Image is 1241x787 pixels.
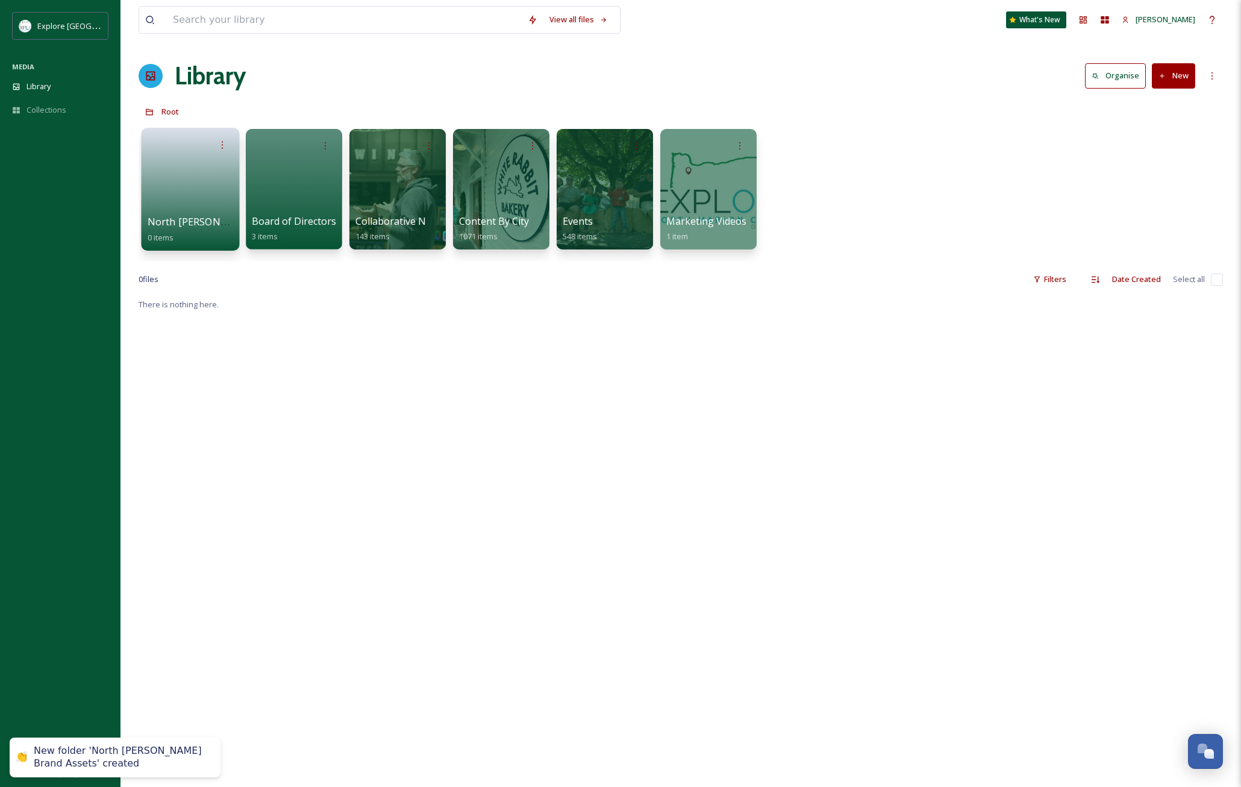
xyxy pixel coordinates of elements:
[175,58,246,94] a: Library
[27,81,51,92] span: Library
[1027,268,1072,291] div: Filters
[1106,268,1167,291] div: Date Created
[161,106,179,117] span: Root
[148,215,320,228] span: North [PERSON_NAME] Brand Assets
[666,215,746,228] span: Marketing Videos
[161,104,179,119] a: Root
[1006,11,1066,28] a: What's New
[139,299,219,310] span: There is nothing here.
[148,216,320,243] a: North [PERSON_NAME] Brand Assets0 items
[167,7,522,33] input: Search your library
[355,231,390,242] span: 143 items
[1085,63,1146,88] button: Organise
[16,751,28,764] div: 👏
[1116,8,1201,31] a: [PERSON_NAME]
[459,231,498,242] span: 1071 items
[19,20,31,32] img: north%20marion%20account.png
[563,231,597,242] span: 548 items
[666,231,688,242] span: 1 item
[252,216,336,242] a: Board of Directors3 items
[1152,63,1195,88] button: New
[459,215,529,228] span: Content By City
[139,274,158,285] span: 0 file s
[37,20,203,31] span: Explore [GEOGRAPHIC_DATA][PERSON_NAME]
[34,745,208,770] div: New folder 'North [PERSON_NAME] Brand Assets' created
[252,215,336,228] span: Board of Directors
[12,62,34,71] span: MEDIA
[1173,274,1205,285] span: Select all
[355,215,517,228] span: Collaborative Networking Meetings
[148,231,174,242] span: 0 items
[666,216,746,242] a: Marketing Videos1 item
[563,216,597,242] a: Events548 items
[563,215,593,228] span: Events
[355,216,517,242] a: Collaborative Networking Meetings143 items
[252,231,278,242] span: 3 items
[543,8,614,31] a: View all files
[1136,14,1195,25] span: [PERSON_NAME]
[459,216,529,242] a: Content By City1071 items
[1188,734,1223,769] button: Open Chat
[27,104,66,116] span: Collections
